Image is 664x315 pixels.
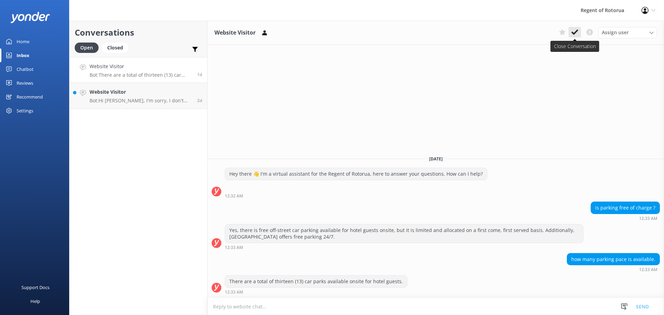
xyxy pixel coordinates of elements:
strong: 12:32 AM [225,194,243,198]
div: Oct 13 2025 12:32am (UTC +13:00) Pacific/Auckland [225,193,487,198]
p: Bot: There are a total of thirteen (13) car parks available onsite for hotel guests. [90,72,192,78]
h4: Website Visitor [90,88,192,96]
div: Oct 13 2025 12:33am (UTC +13:00) Pacific/Auckland [567,267,660,272]
span: [DATE] [425,156,447,162]
div: Yes, there is free off-street car parking available for hotel guests onsite, but it is limited an... [225,224,583,243]
div: Reviews [17,76,33,90]
strong: 12:33 AM [225,290,243,294]
a: Website VisitorBot:There are a total of thirteen (13) car parks available onsite for hotel guests.1d [70,57,207,83]
div: Home [17,35,29,48]
div: Oct 13 2025 12:33am (UTC +13:00) Pacific/Auckland [591,216,660,221]
div: Settings [17,104,33,118]
div: Inbox [17,48,29,62]
h2: Conversations [75,26,202,39]
a: Open [75,44,102,51]
span: Oct 12 2025 09:44am (UTC +13:00) Pacific/Auckland [197,98,202,103]
a: Website VisitorBot:Hi [PERSON_NAME], I'm sorry, I don't have the power to check the reservations ... [70,83,207,109]
div: There are a total of thirteen (13) car parks available onsite for hotel guests. [225,276,407,287]
div: Closed [102,43,128,53]
div: how many parking pace is available. [567,253,660,265]
span: Oct 13 2025 12:33am (UTC +13:00) Pacific/Auckland [197,72,202,77]
img: yonder-white-logo.png [10,12,50,23]
div: Hey there 👋 I'm a virtual assistant for the Regent of Rotorua, here to answer your questions. How... [225,168,487,180]
div: Chatbot [17,62,34,76]
p: Bot: Hi [PERSON_NAME], I'm sorry, I don't have the power to check the reservations system for our... [90,98,192,104]
div: Assign User [598,27,657,38]
div: Oct 13 2025 12:33am (UTC +13:00) Pacific/Auckland [225,245,583,250]
h3: Website Visitor [214,28,256,37]
div: Oct 13 2025 12:33am (UTC +13:00) Pacific/Auckland [225,289,407,294]
a: Closed [102,44,132,51]
strong: 12:33 AM [639,216,657,221]
strong: 12:33 AM [639,268,657,272]
div: Support Docs [21,280,49,294]
span: Assign user [602,29,629,36]
div: Help [30,294,40,308]
div: Recommend [17,90,43,104]
div: is parking free of charge ? [591,202,660,214]
strong: 12:33 AM [225,245,243,250]
h4: Website Visitor [90,63,192,70]
div: Open [75,43,99,53]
